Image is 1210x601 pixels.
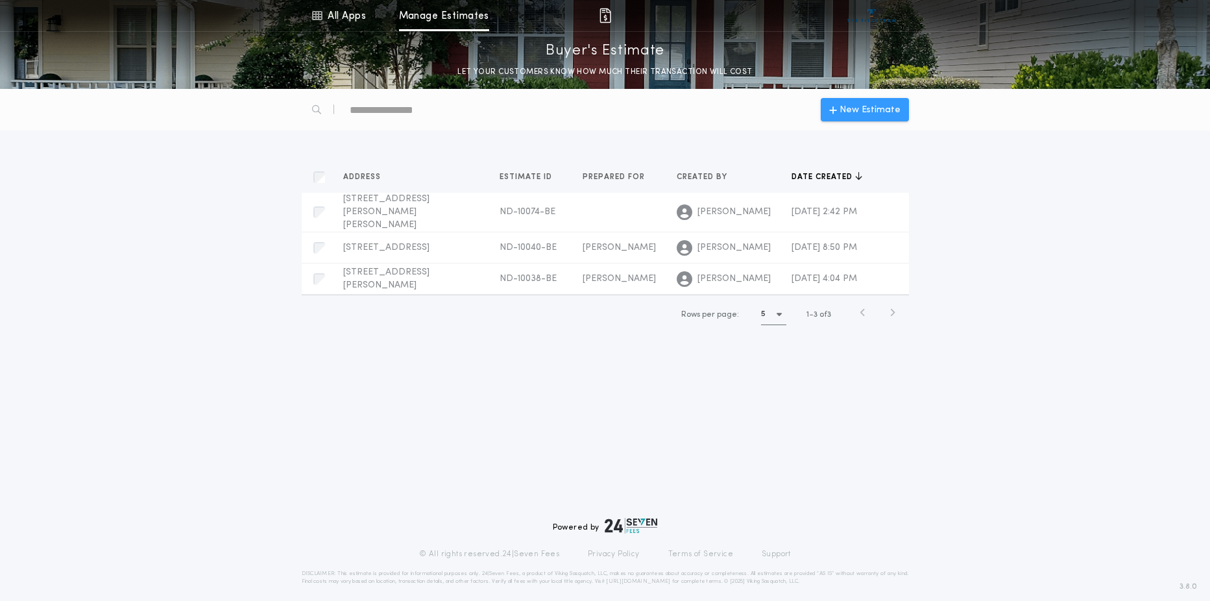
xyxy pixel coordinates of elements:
span: [STREET_ADDRESS] [343,243,430,252]
span: [DATE] 8:50 PM [792,243,857,252]
span: Address [343,172,383,182]
span: [PERSON_NAME] [583,274,656,284]
a: Privacy Policy [588,549,640,559]
button: New Estimate [821,98,909,121]
p: LET YOUR CUSTOMERS KNOW HOW MUCH THEIR TRANSACTION WILL COST [444,66,765,79]
span: 1 [806,311,809,319]
span: [DATE] 4:04 PM [792,274,857,284]
button: Created by [677,171,737,184]
span: [PERSON_NAME] [697,241,771,254]
p: DISCLAIMER: This estimate is provided for informational purposes only. 24|Seven Fees, a product o... [302,570,909,585]
span: 3.8.0 [1180,581,1197,593]
button: Date created [792,171,862,184]
span: of 3 [819,309,831,321]
p: Buyer's Estimate [546,41,664,62]
span: Created by [677,172,730,182]
span: [PERSON_NAME] [697,273,771,286]
div: Powered by [553,518,658,534]
span: Prepared for [583,172,647,182]
img: logo [605,518,658,534]
a: Terms of Service [668,549,733,559]
h1: 5 [761,308,766,321]
span: Estimate ID [500,172,555,182]
span: ND-10040-BE [500,243,557,252]
span: Date created [792,172,855,182]
span: [PERSON_NAME] [697,206,771,219]
span: New Estimate [840,103,901,117]
span: 3 [814,311,817,319]
span: ND-10038-BE [500,274,557,284]
span: [STREET_ADDRESS][PERSON_NAME] [343,267,430,290]
span: ND-10074-BE [500,207,555,217]
span: [STREET_ADDRESS][PERSON_NAME][PERSON_NAME] [343,194,430,230]
p: © All rights reserved. 24|Seven Fees [419,549,559,559]
button: Address [343,171,391,184]
img: img [598,8,613,23]
button: 5 [761,304,786,325]
a: [URL][DOMAIN_NAME] [606,579,670,584]
span: [DATE] 2:42 PM [792,207,857,217]
a: Support [762,549,791,559]
span: [PERSON_NAME] [583,243,656,252]
button: Estimate ID [500,171,562,184]
img: vs-icon [847,9,896,22]
span: Rows per page: [681,311,739,319]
